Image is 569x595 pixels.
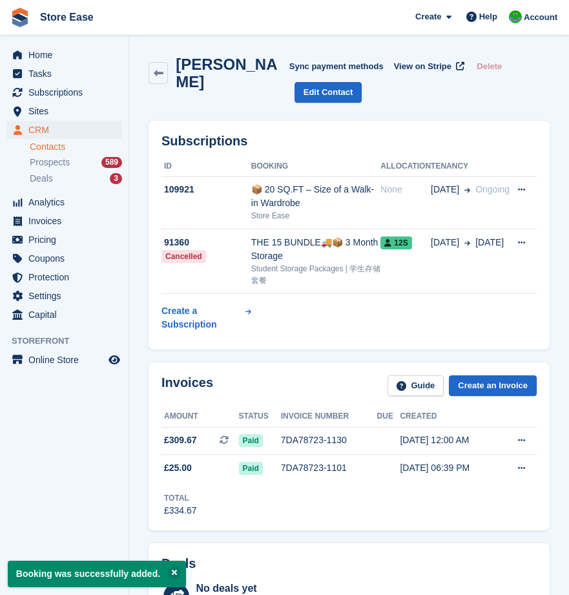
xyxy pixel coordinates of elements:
a: Deals 3 [30,172,122,185]
a: menu [6,193,122,211]
a: menu [6,83,122,101]
th: Amount [161,406,239,427]
div: 📦 20 SQ.FT – Size of a Walk-in Wardrobe [251,183,381,210]
div: 7DA78723-1101 [281,461,377,475]
div: [DATE] 12:00 AM [400,433,498,447]
th: Allocation [380,156,431,177]
div: Total [164,492,197,504]
th: Status [239,406,281,427]
th: Due [377,406,400,427]
span: Storefront [12,335,129,348]
div: Cancelled [161,250,206,263]
span: [DATE] [431,236,459,249]
span: Paid [239,434,263,447]
span: Settings [28,287,106,305]
a: Prospects 589 [30,156,122,169]
span: Capital [28,306,106,324]
th: Booking [251,156,381,177]
a: Store Ease [35,6,99,28]
a: menu [6,306,122,324]
span: Account [524,11,557,24]
a: View on Stripe [389,56,467,77]
a: Preview store [107,352,122,368]
span: £25.00 [164,461,192,475]
button: Delete [471,56,507,77]
span: Coupons [28,249,106,267]
div: THE 15 BUNDLE🚚📦 3 Month Storage [251,236,381,263]
div: Create a Subscription [161,304,243,331]
h2: Invoices [161,375,213,397]
a: menu [6,46,122,64]
a: Create an Invoice [449,375,537,397]
a: Contacts [30,141,122,153]
span: 12s [380,236,411,249]
span: Paid [239,462,263,475]
span: Pricing [28,231,106,249]
a: menu [6,287,122,305]
p: Booking was successfully added. [8,561,186,587]
span: Tasks [28,65,106,83]
a: Guide [388,375,444,397]
a: menu [6,249,122,267]
div: None [380,183,431,196]
div: 109921 [161,183,251,196]
a: menu [6,121,122,139]
span: Create [415,10,441,23]
span: £309.67 [164,433,197,447]
div: Store Ease [251,210,381,222]
span: Online Store [28,351,106,369]
span: Help [479,10,497,23]
h2: [PERSON_NAME] [176,56,289,90]
th: Tenancy [431,156,510,177]
span: Sites [28,102,106,120]
th: ID [161,156,251,177]
a: menu [6,268,122,286]
span: Invoices [28,212,106,230]
a: menu [6,212,122,230]
a: menu [6,231,122,249]
span: Deals [30,172,53,185]
a: menu [6,65,122,83]
span: Protection [28,268,106,286]
span: Prospects [30,156,70,169]
span: [DATE] [475,236,504,249]
img: Neal Smitheringale [509,10,522,23]
a: menu [6,351,122,369]
div: £334.67 [164,504,197,517]
span: CRM [28,121,106,139]
div: 3 [110,173,122,184]
th: Invoice number [281,406,377,427]
img: stora-icon-8386f47178a22dfd0bd8f6a31ec36ba5ce8667c1dd55bd0f319d3a0aa187defe.svg [10,8,30,27]
span: Analytics [28,193,106,211]
a: menu [6,102,122,120]
div: 91360 [161,236,251,249]
div: [DATE] 06:39 PM [400,461,498,475]
div: 7DA78723-1130 [281,433,377,447]
h2: Subscriptions [161,134,537,149]
th: Created [400,406,498,427]
span: Subscriptions [28,83,106,101]
div: 589 [101,157,122,168]
span: View on Stripe [394,60,451,73]
div: Student Storage Packages | 学生存储套餐 [251,263,381,286]
button: Sync payment methods [289,56,384,77]
a: Create a Subscription [161,299,251,337]
span: [DATE] [431,183,459,196]
span: Ongoing [475,184,510,194]
span: Home [28,46,106,64]
a: Edit Contact [295,82,362,103]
